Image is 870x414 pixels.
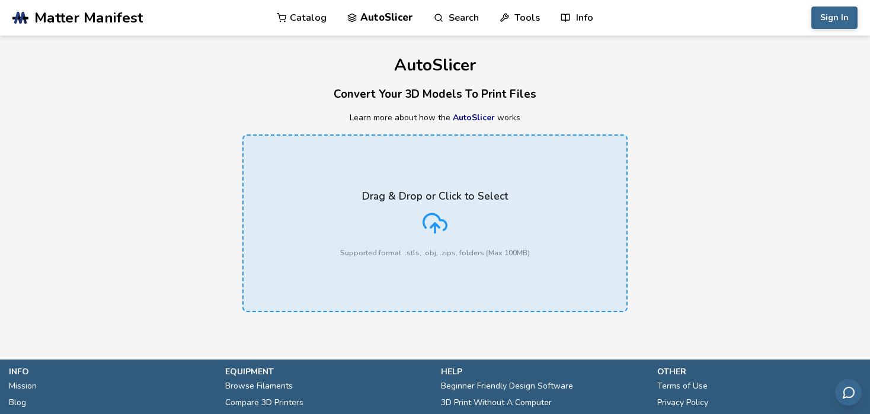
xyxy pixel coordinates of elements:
[441,365,645,378] p: help
[9,365,213,378] p: info
[340,249,530,257] p: Supported format: .stls, .obj, .zips, folders (Max 100MB)
[657,378,708,394] a: Terms of Use
[835,379,862,406] button: Send feedback via email
[441,378,573,394] a: Beginner Friendly Design Software
[34,9,143,26] span: Matter Manifest
[225,394,303,411] a: Compare 3D Printers
[657,365,862,378] p: other
[362,190,508,202] p: Drag & Drop or Click to Select
[441,394,552,411] a: 3D Print Without A Computer
[9,378,37,394] a: Mission
[657,394,708,411] a: Privacy Policy
[453,112,495,123] a: AutoSlicer
[225,365,430,378] p: equipment
[811,7,858,29] button: Sign In
[225,378,293,394] a: Browse Filaments
[9,394,26,411] a: Blog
